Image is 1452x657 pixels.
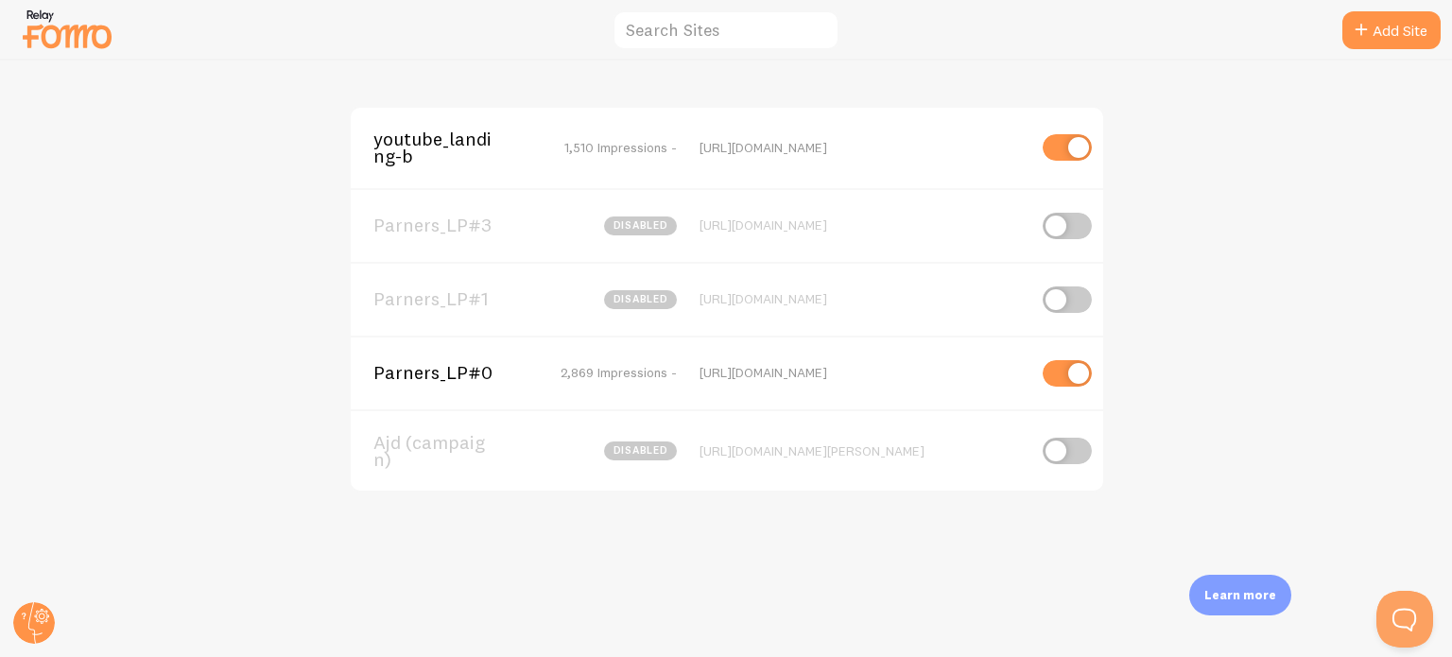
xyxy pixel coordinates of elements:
[604,290,677,309] span: disabled
[373,364,526,381] span: Parners_LP#0
[1204,586,1276,604] p: Learn more
[373,216,526,233] span: Parners_LP#3
[700,290,1026,307] div: [URL][DOMAIN_NAME]
[373,290,526,307] span: Parners_LP#1
[561,364,677,381] span: 2,869 Impressions -
[564,139,677,156] span: 1,510 Impressions -
[604,216,677,235] span: disabled
[700,216,1026,233] div: [URL][DOMAIN_NAME]
[1189,575,1291,615] div: Learn more
[700,442,1026,459] div: [URL][DOMAIN_NAME][PERSON_NAME]
[373,130,526,165] span: youtube_landing-b
[20,5,114,53] img: fomo-relay-logo-orange.svg
[700,364,1026,381] div: [URL][DOMAIN_NAME]
[604,441,677,460] span: disabled
[373,434,526,469] span: Ajd (campaign)
[700,139,1026,156] div: [URL][DOMAIN_NAME]
[1376,591,1433,648] iframe: Help Scout Beacon - Open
